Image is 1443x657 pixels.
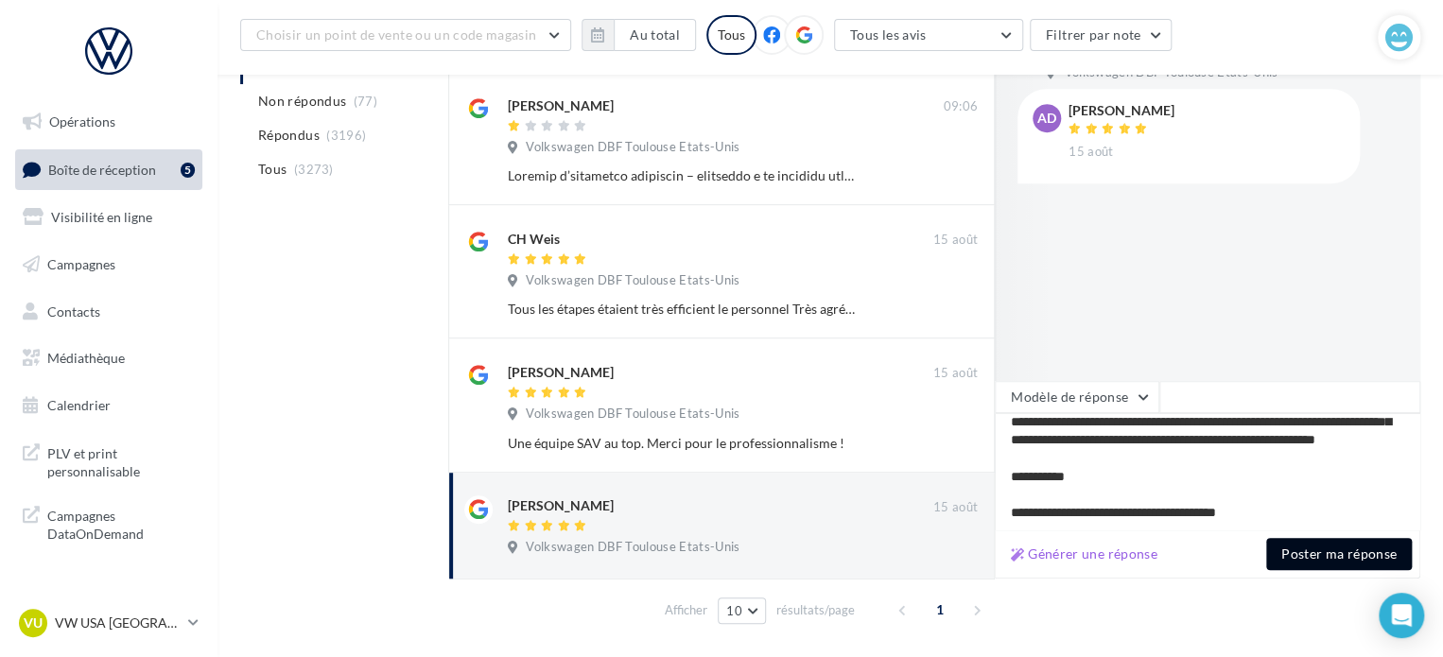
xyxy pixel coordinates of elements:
[258,126,320,145] span: Répondus
[925,595,955,625] span: 1
[834,19,1023,51] button: Tous les avis
[47,503,195,544] span: Campagnes DataOnDemand
[508,496,614,515] div: [PERSON_NAME]
[11,338,206,378] a: Médiathèque
[47,397,111,413] span: Calendrier
[1266,538,1412,570] button: Poster ma réponse
[11,386,206,425] a: Calendrier
[47,256,115,272] span: Campagnes
[1379,593,1424,638] div: Open Intercom Messenger
[326,128,366,143] span: (3196)
[526,539,739,556] span: Volkswagen DBF Toulouse Etats-Unis
[526,272,739,289] span: Volkswagen DBF Toulouse Etats-Unis
[508,96,614,115] div: [PERSON_NAME]
[582,19,696,51] button: Au total
[51,209,152,225] span: Visibilité en ligne
[776,601,855,619] span: résultats/page
[49,113,115,130] span: Opérations
[55,614,181,632] p: VW USA [GEOGRAPHIC_DATA]
[508,300,855,319] div: Tous les étapes étaient très efficient le personnel Très agréable et attentif
[508,363,614,382] div: [PERSON_NAME]
[1069,144,1113,161] span: 15 août
[718,597,766,624] button: 10
[294,162,334,177] span: (3273)
[354,94,377,109] span: (77)
[508,434,855,453] div: Une équipe SAV au top. Merci pour le professionnalisme !
[1037,109,1056,128] span: AD
[933,499,978,516] span: 15 août
[11,149,206,190] a: Boîte de réception5
[1003,543,1165,565] button: Générer une réponse
[850,26,927,43] span: Tous les avis
[706,15,756,55] div: Tous
[508,230,560,249] div: CH Weis
[47,303,100,319] span: Contacts
[24,614,43,632] span: VU
[526,139,739,156] span: Volkswagen DBF Toulouse Etats-Unis
[943,98,978,115] span: 09:06
[11,433,206,489] a: PLV et print personnalisable
[11,102,206,142] a: Opérations
[1069,104,1174,117] div: [PERSON_NAME]
[614,19,696,51] button: Au total
[47,350,125,366] span: Médiathèque
[933,365,978,382] span: 15 août
[256,26,536,43] span: Choisir un point de vente ou un code magasin
[47,441,195,481] span: PLV et print personnalisable
[11,292,206,332] a: Contacts
[508,166,855,185] div: Loremip d’sitametco adipiscin – elitseddo e te incididu utlabore ! E’do magnaa en A-MINIM v’quisn...
[240,19,571,51] button: Choisir un point de vente ou un code magasin
[11,198,206,237] a: Visibilité en ligne
[1030,19,1173,51] button: Filtrer par note
[258,160,287,179] span: Tous
[15,605,202,641] a: VU VW USA [GEOGRAPHIC_DATA]
[258,92,346,111] span: Non répondus
[11,245,206,285] a: Campagnes
[48,161,156,177] span: Boîte de réception
[995,381,1159,413] button: Modèle de réponse
[181,163,195,178] div: 5
[11,495,206,551] a: Campagnes DataOnDemand
[933,232,978,249] span: 15 août
[526,406,739,423] span: Volkswagen DBF Toulouse Etats-Unis
[726,603,742,618] span: 10
[665,601,707,619] span: Afficher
